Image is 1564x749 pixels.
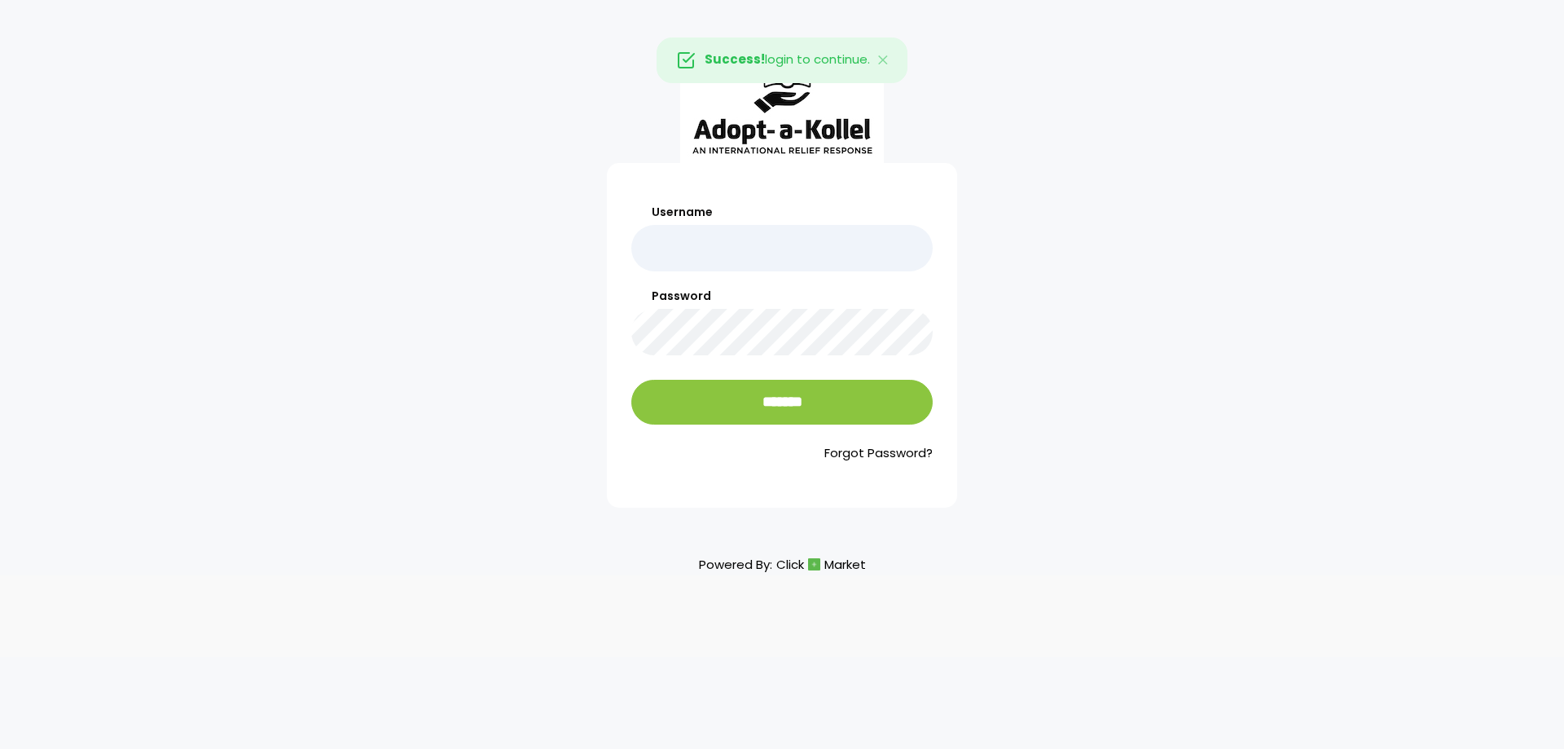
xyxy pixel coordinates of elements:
[860,38,907,82] button: Close
[808,558,820,571] img: cm_icon.png
[705,51,765,68] strong: Success!
[631,288,933,305] label: Password
[699,553,866,575] p: Powered By:
[631,444,933,463] a: Forgot Password?
[657,37,907,83] div: login to continue.
[631,204,933,221] label: Username
[680,46,884,163] img: aak_logo_sm.jpeg
[776,553,866,575] a: ClickMarket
